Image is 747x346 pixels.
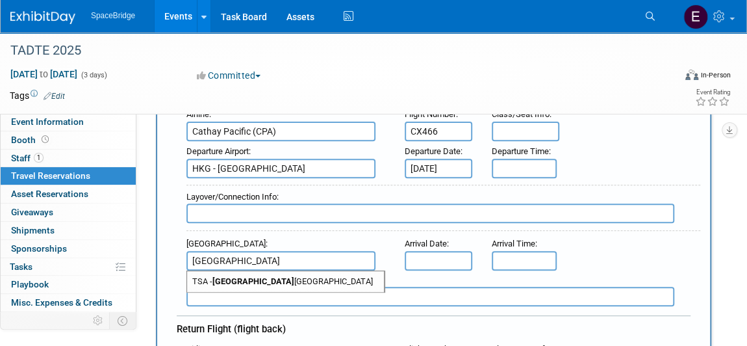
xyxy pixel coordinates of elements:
[186,239,266,248] span: [GEOGRAPHIC_DATA]
[1,150,136,167] a: Staff1
[91,11,135,20] span: SpaceBridge
[44,92,65,101] a: Edit
[110,312,136,329] td: Toggle Event Tabs
[1,276,136,293] a: Playbook
[10,89,65,102] td: Tags
[39,135,51,144] span: Booth not reserved yet
[11,243,67,254] span: Sponsorships
[1,204,136,221] a: Giveaways
[11,153,44,163] span: Staff
[1,185,136,203] a: Asset Reservations
[186,192,279,202] small: :
[10,261,32,272] span: Tasks
[1,258,136,276] a: Tasks
[80,71,107,79] span: (3 days)
[192,69,266,82] button: Committed
[1,167,136,185] a: Travel Reservations
[11,207,53,217] span: Giveaways
[10,68,78,80] span: [DATE] [DATE]
[87,312,110,329] td: Personalize Event Tab Strip
[695,89,730,96] div: Event Rating
[405,146,462,156] small: :
[7,5,495,19] body: Rich Text Area. Press ALT-0 for help.
[10,11,75,24] img: ExhibitDay
[34,153,44,163] span: 1
[11,225,55,235] span: Shipments
[1,222,136,239] a: Shipments
[492,239,537,248] small: :
[1,294,136,312] a: Misc. Expenses & Credits
[405,239,447,248] span: Arrival Date
[186,146,249,156] span: Departure Airport
[186,192,277,202] span: Layover/Connection Info
[38,69,50,79] span: to
[11,170,90,181] span: Travel Reservations
[492,239,535,248] span: Arrival Time
[11,189,88,199] span: Asset Reservations
[683,5,708,29] img: Elizabeth Gelerman
[492,146,549,156] span: Departure Time
[11,279,49,289] span: Playbook
[619,68,731,87] div: Event Format
[11,297,112,308] span: Misc. Expenses & Credits
[405,146,461,156] span: Departure Date
[6,39,660,62] div: TADTE 2025
[1,131,136,149] a: Booth
[186,146,251,156] small: :
[405,239,449,248] small: :
[1,113,136,131] a: Event Information
[187,271,384,292] span: TSA - [GEOGRAPHIC_DATA]
[186,239,268,248] small: :
[1,240,136,258] a: Sponsorships
[177,323,286,335] span: Return Flight (flight back)
[11,135,51,145] span: Booth
[212,276,294,286] strong: [GEOGRAPHIC_DATA]
[492,146,551,156] small: :
[11,116,84,127] span: Event Information
[685,70,698,80] img: Format-Inperson.png
[700,70,731,80] div: In-Person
